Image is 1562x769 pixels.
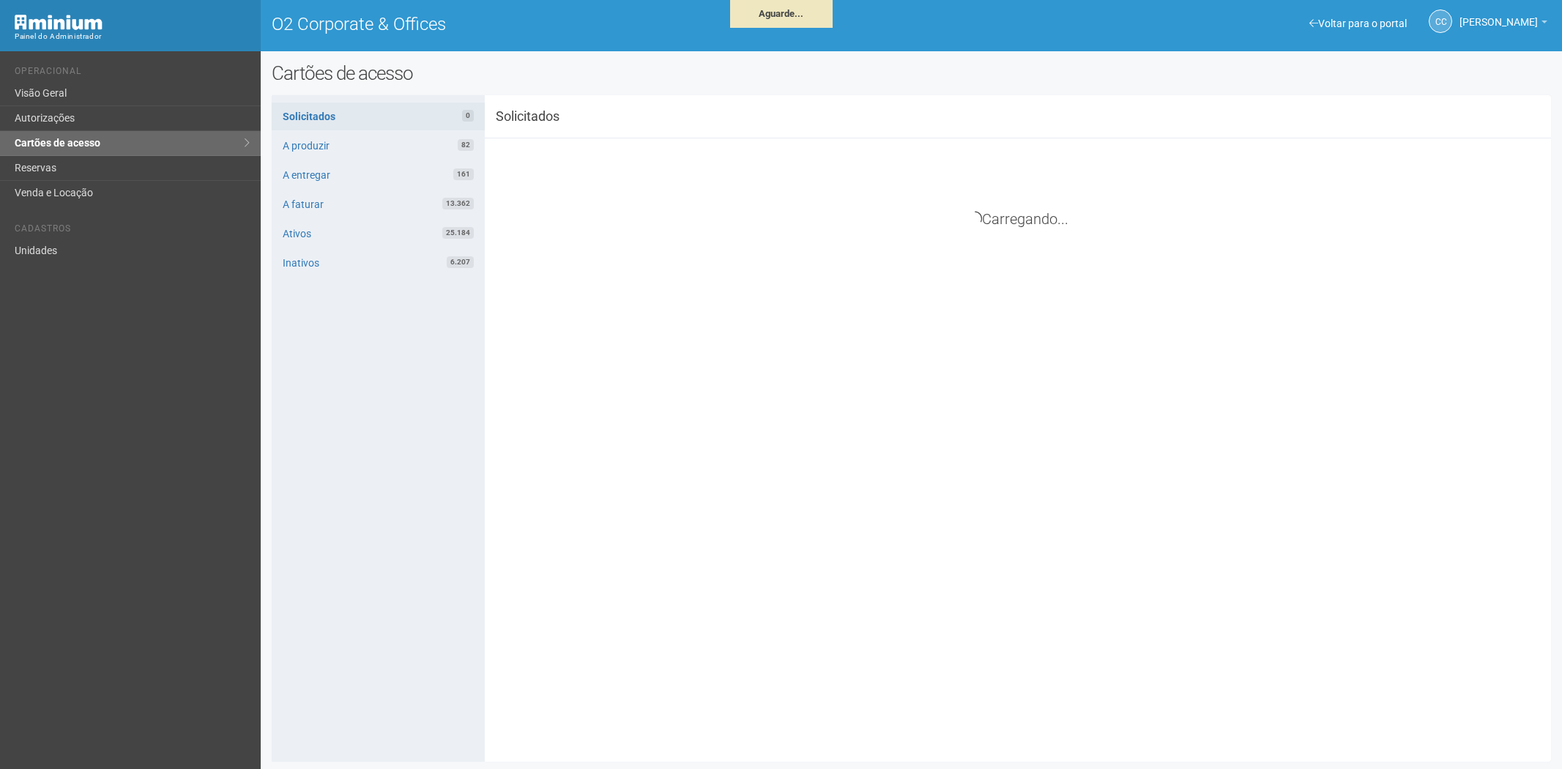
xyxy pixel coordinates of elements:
[272,190,485,218] a: A faturar13.362
[485,110,663,123] h3: Solicitados
[272,249,485,277] a: Inativos6.207
[272,132,485,160] a: A produzir82
[462,110,474,122] span: 0
[1459,2,1538,28] span: Camila Catarina Lima
[272,62,1552,84] h2: Cartões de acesso
[272,103,485,130] a: Solicitados0
[15,15,103,30] img: Minium
[447,256,474,268] span: 6.207
[272,15,901,34] h1: O2 Corporate & Offices
[453,168,474,180] span: 161
[1309,18,1407,29] a: Voltar para o portal
[15,30,250,43] div: Painel do Administrador
[1459,18,1547,30] a: [PERSON_NAME]
[496,212,1540,226] div: Carregando...
[442,227,474,239] span: 25.184
[15,66,250,81] li: Operacional
[272,220,485,248] a: Ativos25.184
[442,198,474,209] span: 13.362
[272,161,485,189] a: A entregar161
[15,223,250,239] li: Cadastros
[458,139,474,151] span: 82
[1429,10,1452,33] a: CC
